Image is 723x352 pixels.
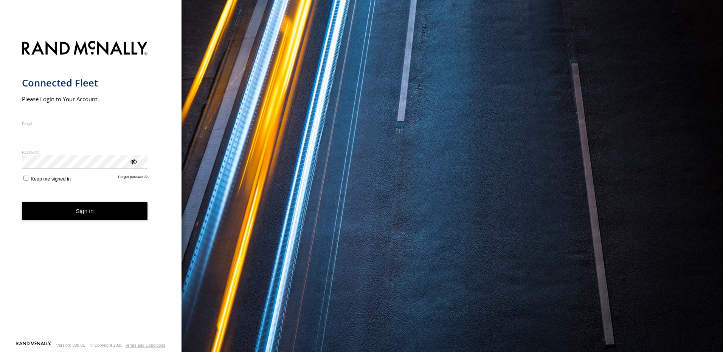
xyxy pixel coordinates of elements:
label: Email [22,121,148,127]
label: Password [22,149,148,155]
h1: Connected Fleet [22,77,148,89]
a: Forgot password? [118,174,148,182]
h2: Please Login to Your Account [22,95,148,103]
span: Keep me signed in [31,176,71,182]
div: © Copyright 2025 - [90,343,165,347]
form: main [22,36,160,341]
img: Rand McNally [22,39,148,59]
a: Terms and Conditions [125,343,165,347]
div: ViewPassword [129,157,137,165]
input: Keep me signed in [23,176,28,181]
div: Version: 308.01 [56,343,85,347]
a: Visit our Website [16,341,51,349]
button: Sign in [22,202,148,221]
